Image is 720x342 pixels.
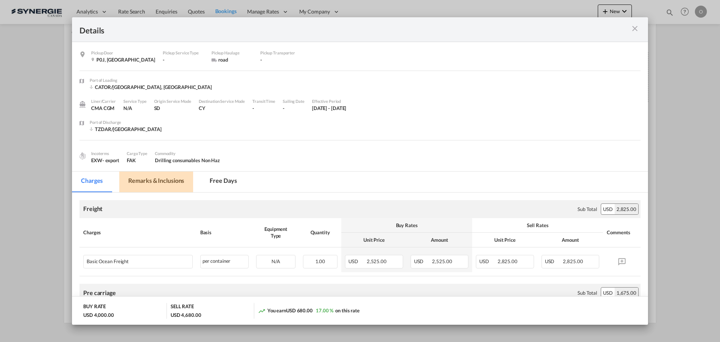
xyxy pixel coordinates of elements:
span: USD [348,258,366,264]
div: Buy Rates [345,222,468,229]
div: Charges [83,229,193,236]
md-dialog: Pickup Door ... [72,17,648,325]
div: Service Type [123,98,147,105]
md-pagination-wrapper: Use the left and right arrow keys to navigate between tabs [72,172,253,192]
md-icon: icon-close m-3 fg-AAA8AD cursor [630,24,639,33]
md-tab-item: Remarks & Inclusions [119,172,193,192]
div: FAK [127,157,147,164]
span: 2,525.00 [367,258,387,264]
div: Pre carriage [83,289,116,297]
div: Basis [200,229,249,236]
div: Port of Loading [90,77,212,84]
div: road [211,56,253,63]
div: 5 Aug 2025 - 29 Aug 2025 [312,105,346,111]
div: Quantity [303,229,337,236]
div: Transit Time [252,98,275,105]
div: SELL RATE [171,303,194,312]
div: USD [601,288,615,298]
div: Pickup Haulage [211,50,253,56]
div: You earn on this rate [258,307,360,315]
div: per container [200,255,249,268]
div: Cargo Type [127,150,147,157]
span: Drilling consumables Non Haz [155,157,220,163]
div: CMA CGM [91,105,116,111]
span: 1.00 [315,258,325,264]
div: Commodity [155,150,220,157]
span: USD [545,258,562,264]
th: Unit Price [472,233,538,247]
div: Freight [83,205,102,213]
div: Liner/Carrier [91,98,116,105]
span: N/A [123,105,132,111]
div: - [163,56,204,63]
div: USD 4,680.00 [171,312,201,318]
div: Sailing Date [283,98,304,105]
div: - [283,105,304,111]
span: 2,825.00 [563,258,583,264]
div: Pickup Door [91,50,155,56]
span: USD [479,258,496,264]
div: Basic Ocean Freight [87,255,163,264]
div: Destination Service Mode [199,98,245,105]
span: USD [414,258,431,264]
div: Sub Total [577,206,597,212]
md-tab-item: Charges [72,172,112,192]
div: SD [154,105,191,111]
div: Details [79,25,584,34]
div: - export [102,157,119,164]
div: Port of Discharge [90,119,162,126]
th: Comments [603,218,640,247]
div: 1,675.00 [615,288,638,298]
img: cargo.png [78,152,87,160]
span: 17.00 % [316,307,333,313]
div: USD [601,204,615,214]
div: Equipment Type [256,226,295,239]
span: N/A [271,258,280,264]
body: Editor, editor2 [7,8,171,15]
div: BUY RATE [83,303,106,312]
div: Effective Period [312,98,346,105]
span: 2,825.00 [498,258,517,264]
div: CATOR/Toronto, ON [90,84,212,90]
div: Sub Total [577,289,597,296]
md-tab-item: Free days [201,172,246,192]
div: CY [199,105,245,111]
div: Origin Service Mode [154,98,191,105]
th: Unit Price [341,233,407,247]
div: Sell Rates [476,222,599,229]
span: USD 680.00 [286,307,313,313]
div: P0J , Canada [91,56,155,63]
div: - [260,56,301,63]
div: EXW [91,157,119,164]
div: Pickup Transporter [260,50,301,56]
div: Incoterms [91,150,119,157]
th: Amount [538,233,603,247]
div: 2,825.00 [615,204,638,214]
div: - [252,105,275,111]
div: USD 4,000.00 [83,312,114,318]
div: TZDAR/Dar es Salaam [90,126,162,133]
div: Pickup Service Type [163,50,204,56]
span: 2,525.00 [432,258,452,264]
th: Amount [407,233,472,247]
md-icon: icon-trending-up [258,307,265,315]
